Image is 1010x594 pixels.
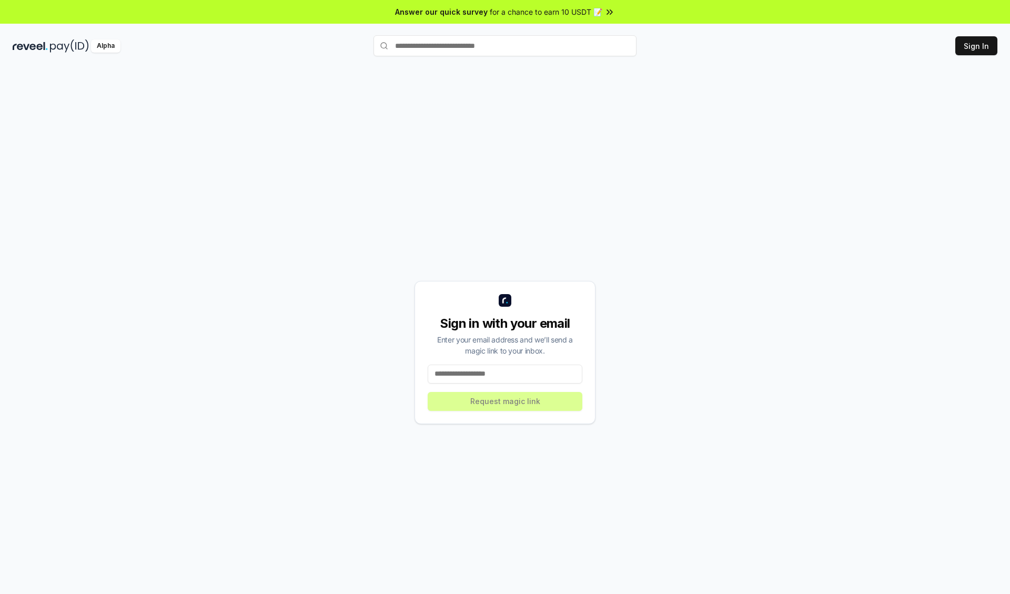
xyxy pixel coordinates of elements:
div: Sign in with your email [428,315,582,332]
span: Answer our quick survey [395,6,488,17]
span: for a chance to earn 10 USDT 📝 [490,6,602,17]
button: Sign In [955,36,997,55]
img: reveel_dark [13,39,48,53]
img: logo_small [499,294,511,307]
img: pay_id [50,39,89,53]
div: Enter your email address and we’ll send a magic link to your inbox. [428,334,582,356]
div: Alpha [91,39,120,53]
